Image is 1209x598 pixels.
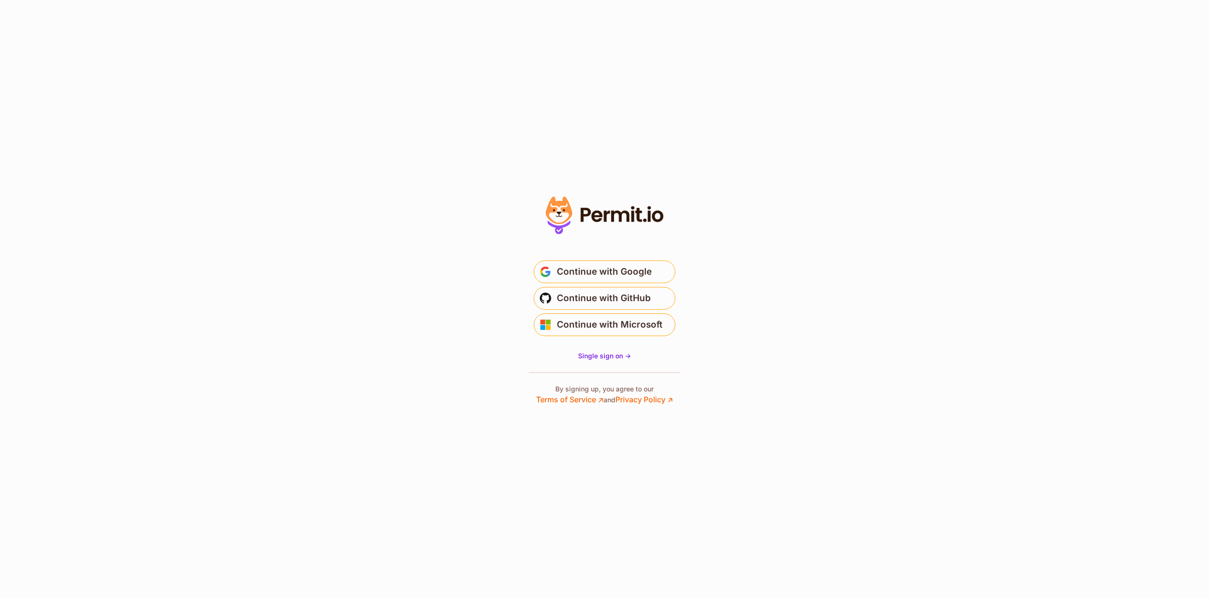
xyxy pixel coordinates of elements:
[536,395,604,404] a: Terms of Service ↗
[557,264,652,279] span: Continue with Google
[534,260,675,283] button: Continue with Google
[578,351,631,361] a: Single sign on ->
[534,287,675,310] button: Continue with GitHub
[615,395,673,404] a: Privacy Policy ↗
[578,352,631,360] span: Single sign on ->
[557,291,651,306] span: Continue with GitHub
[557,317,663,332] span: Continue with Microsoft
[536,384,673,405] p: By signing up, you agree to our and
[534,313,675,336] button: Continue with Microsoft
